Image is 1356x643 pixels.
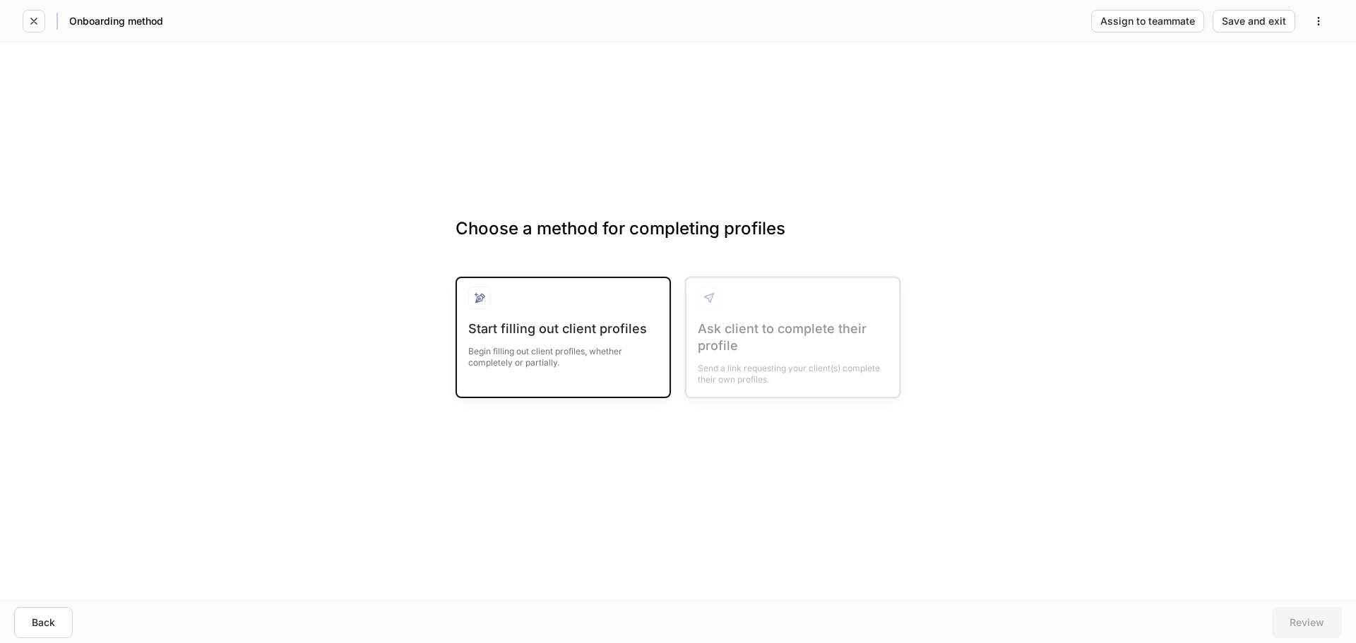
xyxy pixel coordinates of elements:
[1100,16,1195,26] div: Assign to teammate
[468,337,658,368] div: Begin filling out client profiles, whether completely or partially.
[14,607,73,638] button: Back
[69,14,163,28] h5: Onboarding method
[456,217,900,263] h3: Choose a method for completing profiles
[1091,10,1204,32] button: Assign to teammate
[32,618,55,627] div: Back
[1222,16,1286,26] div: Save and exit
[468,320,658,337] div: Start filling out client profiles
[1213,10,1295,32] button: Save and exit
